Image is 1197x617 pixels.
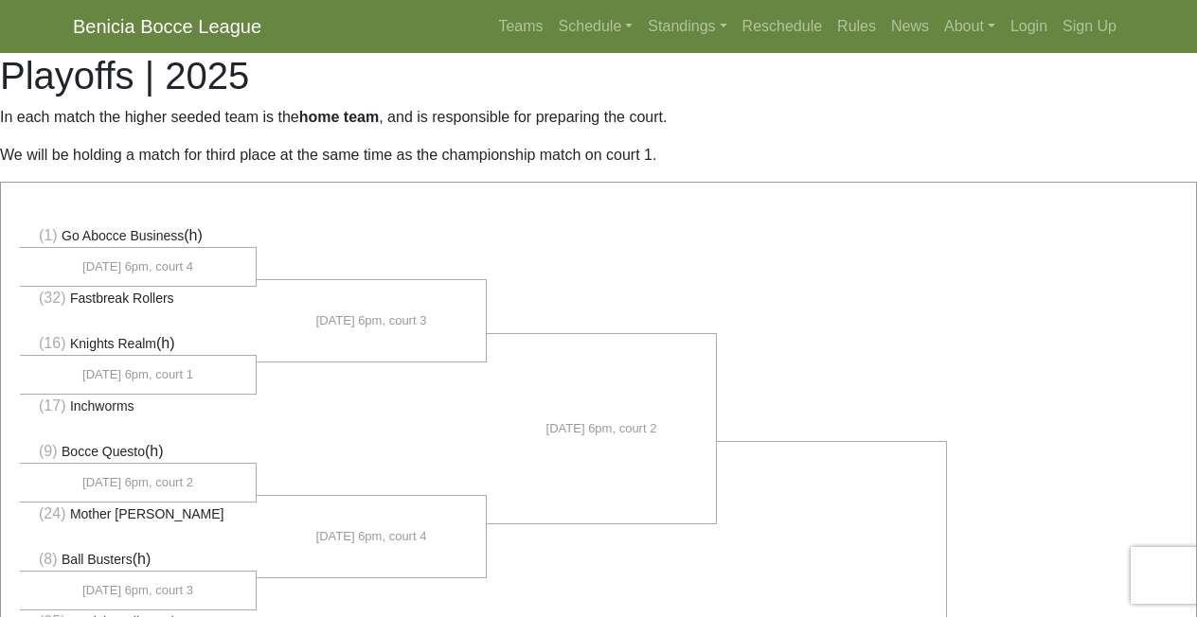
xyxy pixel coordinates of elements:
a: Schedule [551,8,641,45]
li: (h) [20,548,257,572]
span: [DATE] 6pm, court 2 [546,419,657,438]
a: Sign Up [1055,8,1124,45]
li: (h) [20,440,257,464]
span: (1) [39,227,58,243]
span: (32) [39,290,65,306]
li: (h) [20,224,257,248]
li: (h) [20,332,257,356]
span: [DATE] 6pm, court 1 [82,365,193,384]
a: Teams [491,8,550,45]
span: (17) [39,397,65,414]
span: [DATE] 6pm, court 3 [82,581,193,600]
span: [DATE] 6pm, court 4 [316,527,427,546]
span: (16) [39,335,65,351]
span: (24) [39,505,65,521]
a: Standings [640,8,734,45]
span: Ball Busters [62,552,133,567]
span: Fastbreak Rollers [70,291,174,306]
span: [DATE] 6pm, court 4 [82,257,193,276]
a: Reschedule [735,8,831,45]
a: News [884,8,937,45]
strong: home team [299,109,379,125]
span: Bocce Questo [62,444,145,459]
span: Mother [PERSON_NAME] [70,506,224,521]
span: Knights Realm [70,336,156,351]
a: Benicia Bocce League [73,8,261,45]
a: Login [1003,8,1055,45]
span: (8) [39,551,58,567]
span: Go Abocce Business [62,228,184,243]
span: (9) [39,443,58,459]
a: About [937,8,1003,45]
span: [DATE] 6pm, court 3 [316,311,427,330]
span: Inchworms [70,398,134,414]
span: [DATE] 6pm, court 2 [82,473,193,492]
a: Rules [830,8,884,45]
